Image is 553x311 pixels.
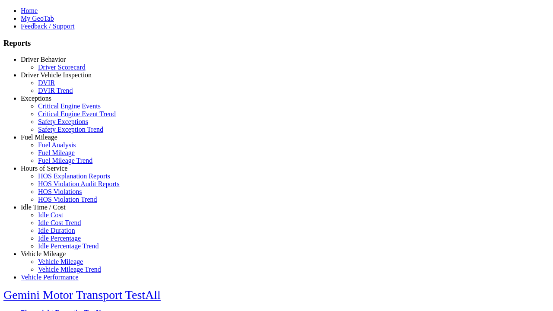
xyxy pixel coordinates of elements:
[38,211,63,219] a: Idle Cost
[38,79,55,86] a: DVIR
[38,180,120,187] a: HOS Violation Audit Reports
[21,15,54,22] a: My GeoTab
[38,118,88,125] a: Safety Exceptions
[38,242,99,250] a: Idle Percentage Trend
[21,22,74,30] a: Feedback / Support
[38,102,101,110] a: Critical Engine Events
[38,63,86,71] a: Driver Scorecard
[38,110,116,117] a: Critical Engine Event Trend
[38,141,76,149] a: Fuel Analysis
[3,288,161,301] a: Gemini Motor Transport TestAll
[38,87,73,94] a: DVIR Trend
[38,149,75,156] a: Fuel Mileage
[21,7,38,14] a: Home
[38,235,81,242] a: Idle Percentage
[38,196,97,203] a: HOS Violation Trend
[21,95,51,102] a: Exceptions
[21,203,66,211] a: Idle Time / Cost
[38,219,81,226] a: Idle Cost Trend
[38,172,110,180] a: HOS Explanation Reports
[21,56,66,63] a: Driver Behavior
[38,227,75,234] a: Idle Duration
[21,165,67,172] a: Hours of Service
[21,250,66,257] a: Vehicle Mileage
[38,157,92,164] a: Fuel Mileage Trend
[3,38,550,48] h3: Reports
[21,273,79,281] a: Vehicle Performance
[38,258,83,265] a: Vehicle Mileage
[38,126,103,133] a: Safety Exception Trend
[21,133,57,141] a: Fuel Mileage
[38,266,101,273] a: Vehicle Mileage Trend
[38,188,82,195] a: HOS Violations
[21,71,92,79] a: Driver Vehicle Inspection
